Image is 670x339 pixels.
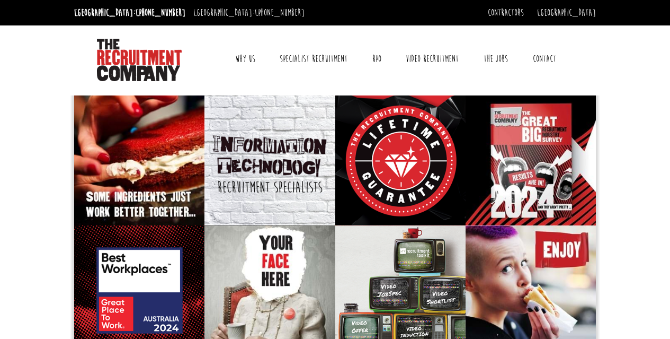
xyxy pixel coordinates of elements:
[272,46,355,72] a: Specialist Recruitment
[72,4,188,21] li: [GEOGRAPHIC_DATA]:
[398,46,467,72] a: Video Recruitment
[537,7,596,19] a: [GEOGRAPHIC_DATA]
[525,46,564,72] a: Contact
[488,7,524,19] a: Contractors
[364,46,389,72] a: RPO
[136,7,185,19] a: [PHONE_NUMBER]
[227,46,263,72] a: Why Us
[255,7,305,19] a: [PHONE_NUMBER]
[476,46,516,72] a: The Jobs
[191,4,307,21] li: [GEOGRAPHIC_DATA]:
[97,39,182,81] img: The Recruitment Company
